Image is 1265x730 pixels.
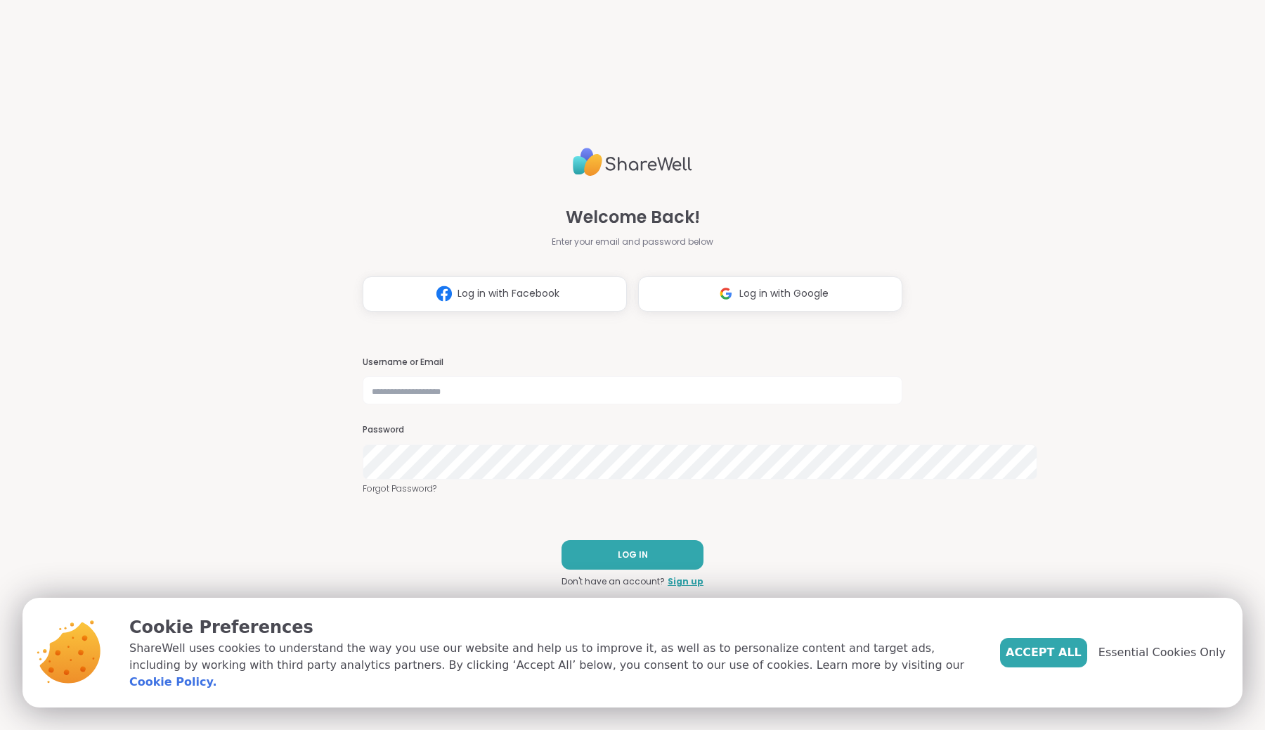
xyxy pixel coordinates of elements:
[363,357,902,369] h3: Username or Email
[566,205,700,230] span: Welcome Back!
[129,615,978,640] p: Cookie Preferences
[363,424,902,436] h3: Password
[363,482,902,495] a: Forgot Password?
[562,540,703,570] button: LOG IN
[431,281,458,307] img: ShareWell Logomark
[562,575,665,588] span: Don't have an account?
[458,286,559,301] span: Log in with Facebook
[1006,644,1082,661] span: Accept All
[129,640,978,691] p: ShareWell uses cookies to understand the way you use our website and help us to improve it, as we...
[668,575,703,588] a: Sign up
[129,674,216,691] a: Cookie Policy.
[638,276,902,312] button: Log in with Google
[552,236,713,248] span: Enter your email and password below
[1098,644,1226,661] span: Essential Cookies Only
[1000,638,1087,667] button: Accept All
[363,276,627,312] button: Log in with Facebook
[739,286,829,301] span: Log in with Google
[573,142,692,182] img: ShareWell Logo
[713,281,739,307] img: ShareWell Logomark
[618,549,648,561] span: LOG IN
